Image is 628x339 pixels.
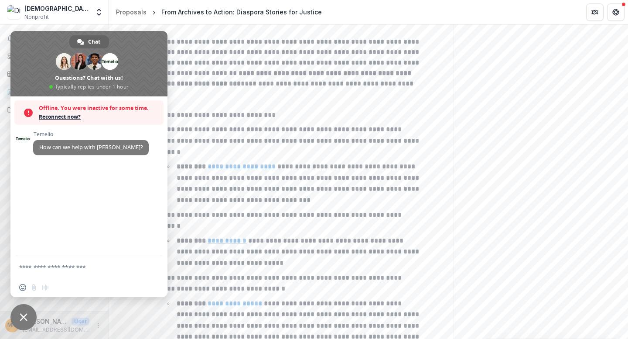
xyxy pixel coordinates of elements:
span: Reconnect now? [39,113,159,121]
a: Documents [3,103,105,117]
a: Proposals [113,6,150,18]
button: More [93,320,103,331]
span: Temelio [33,131,149,137]
button: Get Help [607,3,625,21]
textarea: Compose your message... [19,264,140,271]
span: Offline. You were inactive for some time. [39,104,159,113]
p: [PERSON_NAME] [23,317,68,326]
div: Chat [69,35,109,48]
a: Tasks [3,67,105,81]
span: Insert an emoji [19,284,26,291]
p: [EMAIL_ADDRESS][DOMAIN_NAME] [23,326,89,334]
button: Notifications [3,31,105,45]
button: Partners [586,3,604,21]
div: [DEMOGRAPHIC_DATA] Story Center [24,4,89,13]
span: How can we help with [PERSON_NAME]? [39,144,143,151]
span: Nonprofit [24,13,49,21]
div: From Archives to Action: Diaspora Stories for Justice [161,7,322,17]
div: Monica Montgomery [7,322,17,328]
p: User [72,318,89,325]
div: Proposals [116,7,147,17]
a: Proposals [3,85,105,99]
button: Open entity switcher [93,3,105,21]
nav: breadcrumb [113,6,325,18]
a: Dashboard [3,49,105,63]
div: Close chat [10,304,37,330]
span: Chat [88,35,100,48]
img: DiosporaDNA Story Center [7,5,21,19]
